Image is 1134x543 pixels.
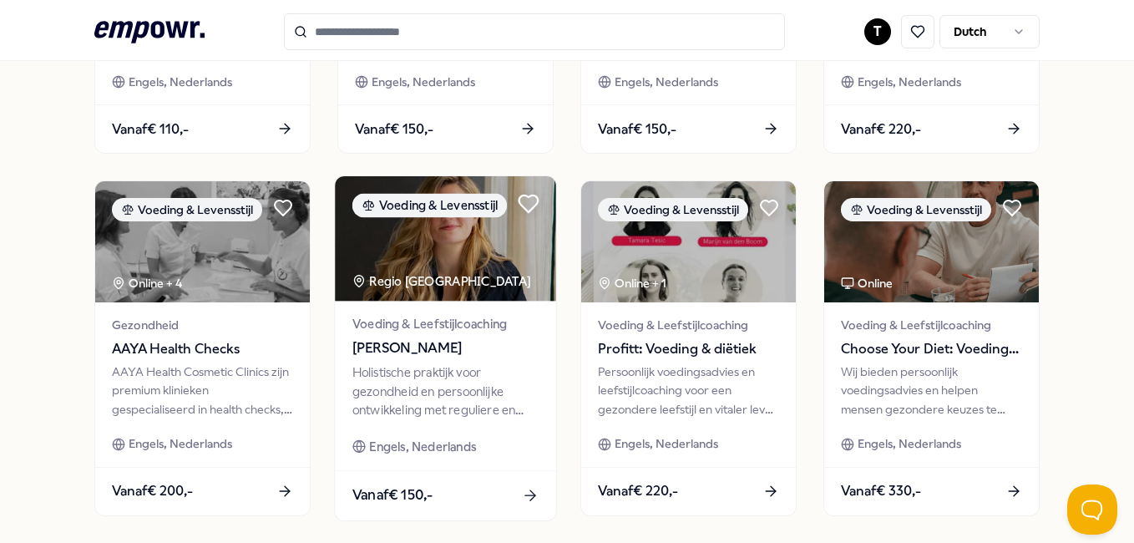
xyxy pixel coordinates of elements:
div: Persoonlijk voedingsadvies en leefstijlcoaching voor een gezondere leefstijl en vitaler leven bij... [598,363,779,419]
div: Online + 1 [598,274,666,292]
span: Vanaf € 150,- [355,119,433,140]
img: package image [335,176,556,302]
span: Profitt: Voeding & diëtiek [598,338,779,360]
span: Vanaf € 330,- [841,480,921,502]
span: Voeding & Leefstijlcoaching [841,316,1022,334]
input: Search for products, categories or subcategories [284,13,785,50]
a: package imageVoeding & LevensstijlOnlineVoeding & LeefstijlcoachingChoose Your Diet: Voeding & di... [823,180,1040,516]
span: Engels, Nederlands [129,434,232,453]
span: Engels, Nederlands [615,73,718,91]
a: package imageVoeding & LevensstijlRegio [GEOGRAPHIC_DATA] Voeding & Leefstijlcoaching[PERSON_NAME... [334,175,557,521]
span: Vanaf € 150,- [352,485,433,506]
span: [PERSON_NAME] [352,337,539,359]
span: Choose Your Diet: Voeding & diëtiek [841,338,1022,360]
span: Vanaf € 220,- [841,119,921,140]
span: Vanaf € 150,- [598,119,676,140]
div: Voeding & Levensstijl [598,198,748,221]
span: Engels, Nederlands [369,437,476,456]
span: Engels, Nederlands [372,73,475,91]
button: T [864,18,891,45]
span: Vanaf € 110,- [112,119,189,140]
span: Vanaf € 220,- [598,480,678,502]
span: Gezondheid [112,316,293,334]
img: package image [824,181,1039,302]
span: Voeding & Leefstijlcoaching [352,315,539,334]
div: Online [841,274,893,292]
img: package image [581,181,796,302]
div: AAYA Health Cosmetic Clinics zijn premium klinieken gespecialiseerd in health checks, longevity, ... [112,363,293,419]
span: Voeding & Leefstijlcoaching [598,316,779,334]
div: Online + 4 [112,274,182,292]
span: AAYA Health Checks [112,338,293,360]
div: Wij bieden persoonlijk voedingsadvies en helpen mensen gezondere keuzes te maken voor een betere ... [841,363,1022,419]
div: Voeding & Levensstijl [352,194,507,218]
span: Engels, Nederlands [615,434,718,453]
span: Engels, Nederlands [858,73,961,91]
span: Engels, Nederlands [129,73,232,91]
div: Voeding & Levensstijl [841,198,991,221]
iframe: Help Scout Beacon - Open [1067,485,1117,535]
div: Regio [GEOGRAPHIC_DATA] [352,271,534,291]
a: package imageVoeding & LevensstijlOnline + 1Voeding & LeefstijlcoachingProfitt: Voeding & diëtiek... [580,180,797,516]
a: package imageVoeding & LevensstijlOnline + 4GezondheidAAYA Health ChecksAAYA Health Cosmetic Clin... [94,180,311,516]
span: Vanaf € 200,- [112,480,193,502]
img: package image [95,181,310,302]
div: Voeding & Levensstijl [112,198,262,221]
div: Holistische praktijk voor gezondheid en persoonlijke ontwikkeling met reguliere en alternatieve g... [352,363,539,420]
span: Engels, Nederlands [858,434,961,453]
